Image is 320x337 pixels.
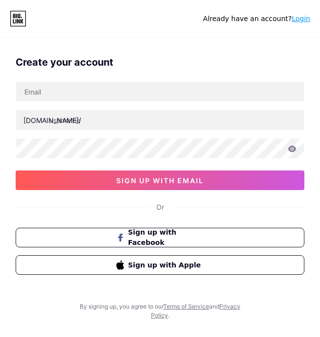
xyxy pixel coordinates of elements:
[128,260,204,270] span: Sign up with Apple
[16,255,304,275] button: Sign up with Apple
[16,55,304,70] div: Create your account
[163,303,209,310] a: Terms of Service
[77,302,243,320] div: By signing up, you agree to our and .
[203,14,310,24] div: Already have an account?
[16,170,304,190] button: sign up with email
[23,115,81,125] div: [DOMAIN_NAME]/
[16,82,304,101] input: Email
[128,227,204,248] span: Sign up with Facebook
[156,202,164,212] div: Or
[16,228,304,247] button: Sign up with Facebook
[16,110,304,130] input: username
[116,176,204,185] span: sign up with email
[292,15,310,23] a: Login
